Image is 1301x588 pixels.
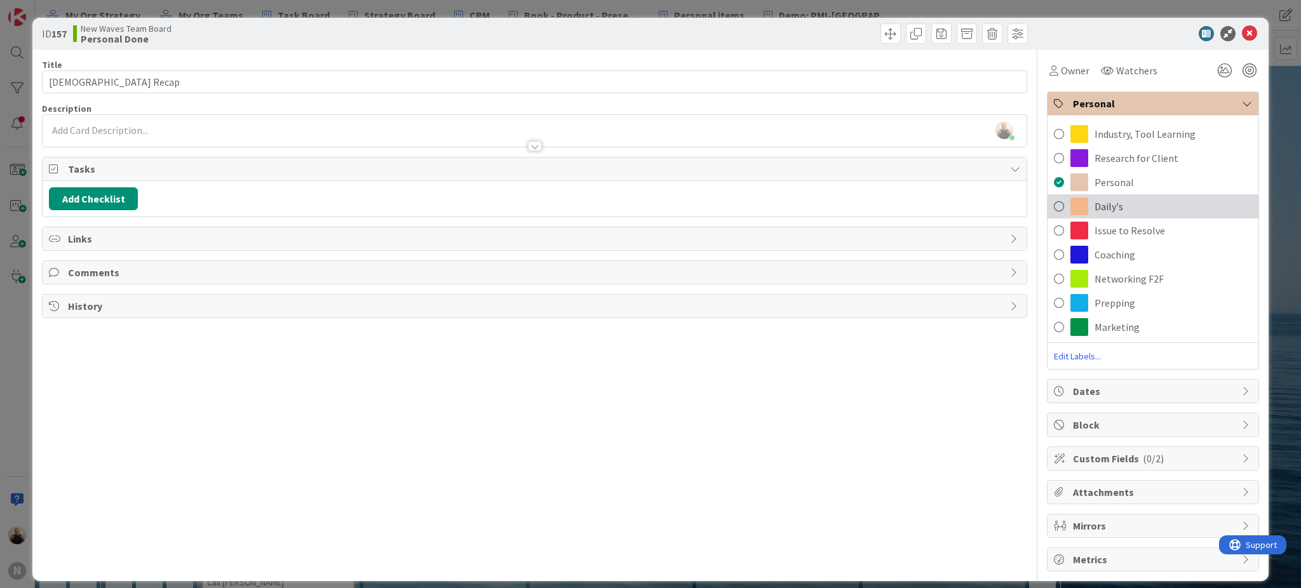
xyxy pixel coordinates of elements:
[27,2,58,17] span: Support
[51,27,67,40] b: 157
[1073,384,1236,399] span: Dates
[1095,319,1140,335] span: Marketing
[68,161,1004,177] span: Tasks
[1095,271,1164,286] span: Networking F2F
[1073,417,1236,432] span: Block
[68,231,1004,246] span: Links
[1061,63,1089,78] span: Owner
[1095,295,1135,311] span: Prepping
[1048,350,1258,363] span: Edit Labels...
[81,23,172,34] span: New Waves Team Board
[49,187,138,210] button: Add Checklist
[1073,451,1236,466] span: Custom Fields
[42,59,62,70] label: Title
[995,121,1013,139] img: tjKuGytn7d137ldTJYZi9Bx2lDhHhzmR.jpg
[1095,223,1165,238] span: Issue to Resolve
[1116,63,1157,78] span: Watchers
[1073,518,1236,533] span: Mirrors
[1143,452,1164,465] span: ( 0/2 )
[1073,96,1236,111] span: Personal
[1095,126,1196,142] span: Industry, Tool Learning
[68,298,1004,314] span: History
[81,34,172,44] b: Personal Done
[1095,150,1178,166] span: Research for Client
[1073,484,1236,500] span: Attachments
[1073,552,1236,567] span: Metrics
[42,103,91,114] span: Description
[42,26,67,41] span: ID
[1095,247,1135,262] span: Coaching
[68,265,1004,280] span: Comments
[42,70,1027,93] input: type card name here...
[1095,175,1134,190] span: Personal
[1095,199,1123,214] span: Daily's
